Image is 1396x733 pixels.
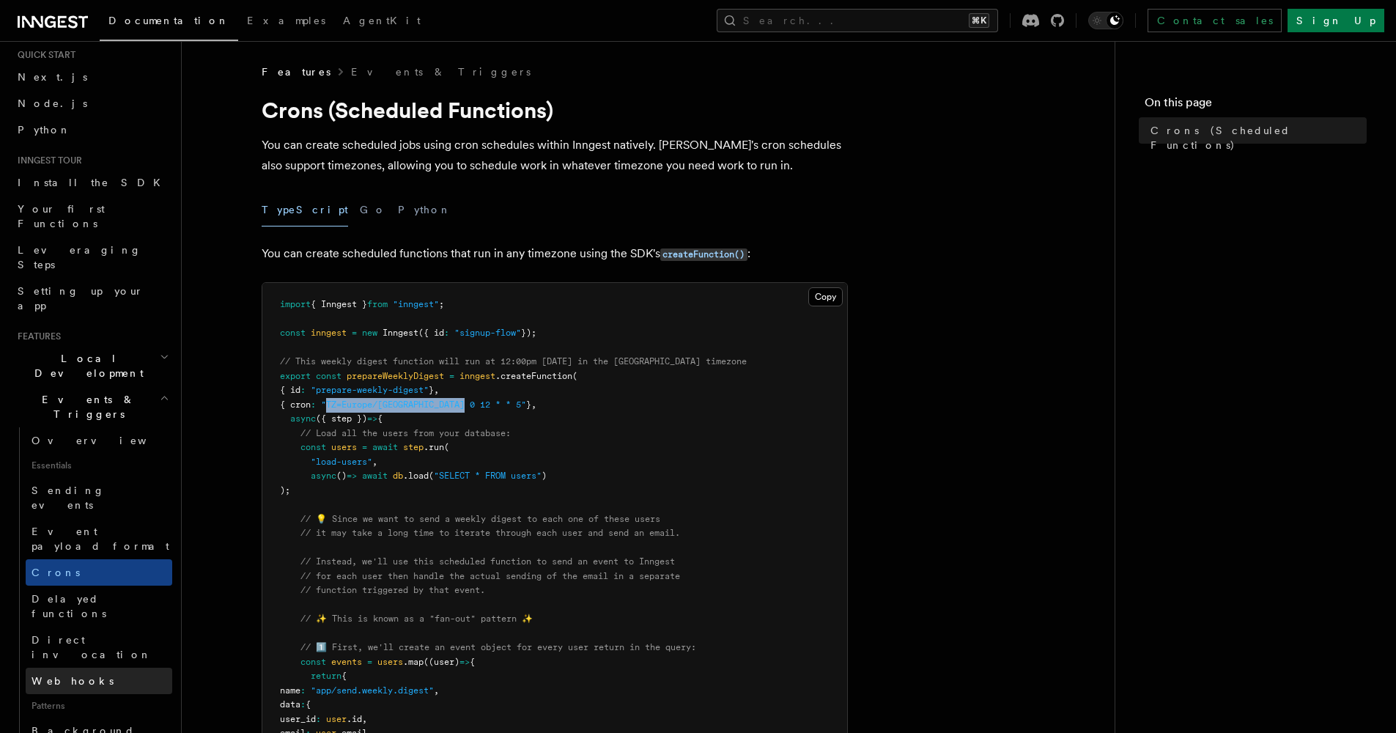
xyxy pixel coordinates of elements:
[280,485,290,496] span: );
[26,668,172,694] a: Webhooks
[32,675,114,687] span: Webhooks
[311,685,434,696] span: "app/send.weekly.digest"
[262,194,348,226] button: TypeScript
[300,585,485,595] span: // function triggered by that event.
[367,299,388,309] span: from
[26,694,172,718] span: Patterns
[393,299,439,309] span: "inngest"
[18,244,141,270] span: Leveraging Steps
[300,556,675,567] span: // Instead, we'll use this scheduled function to send an event to Inngest
[300,657,326,667] span: const
[280,371,311,381] span: export
[311,399,316,410] span: :
[12,278,172,319] a: Setting up your app
[660,248,747,261] code: createFunction()
[26,586,172,627] a: Delayed functions
[12,345,172,386] button: Local Development
[1145,117,1367,158] a: Crons (Scheduled Functions)
[300,614,533,624] span: // ✨ This is known as a "fan-out" pattern ✨
[444,328,449,338] span: :
[542,471,547,481] span: )
[300,642,696,652] span: // 1️⃣ First, we'll create an event object for every user return in the query:
[311,457,372,467] span: "load-users"
[393,471,403,481] span: db
[434,385,439,395] span: ,
[12,169,172,196] a: Install the SDK
[316,413,367,424] span: ({ step })
[12,351,160,380] span: Local Development
[367,657,372,667] span: =
[808,287,843,306] button: Copy
[26,518,172,559] a: Event payload format
[572,371,577,381] span: (
[334,4,429,40] a: AgentKit
[12,117,172,143] a: Python
[108,15,229,26] span: Documentation
[18,97,87,109] span: Node.js
[32,485,105,511] span: Sending events
[470,657,475,667] span: {
[12,386,172,427] button: Events & Triggers
[372,457,377,467] span: ,
[429,385,434,395] span: }
[12,64,172,90] a: Next.js
[26,427,172,454] a: Overview
[531,399,536,410] span: ,
[26,454,172,477] span: Essentials
[311,471,336,481] span: async
[347,714,362,724] span: .id
[311,671,341,681] span: return
[32,567,80,578] span: Crons
[18,71,87,83] span: Next.js
[352,328,357,338] span: =
[280,385,300,395] span: { id
[336,471,347,481] span: ()
[18,203,105,229] span: Your first Functions
[300,699,306,710] span: :
[311,299,367,309] span: { Inngest }
[12,196,172,237] a: Your first Functions
[454,328,521,338] span: "signup-flow"
[331,442,357,452] span: users
[717,9,998,32] button: Search...⌘K
[311,385,429,395] span: "prepare-weekly-digest"
[12,392,160,421] span: Events & Triggers
[300,528,680,538] span: // it may take a long time to iterate through each user and send an email.
[331,657,362,667] span: events
[372,442,398,452] span: await
[32,435,182,446] span: Overview
[1088,12,1123,29] button: Toggle dark mode
[12,331,61,342] span: Features
[362,442,367,452] span: =
[439,299,444,309] span: ;
[383,328,418,338] span: Inngest
[459,657,470,667] span: =>
[247,15,325,26] span: Examples
[449,371,454,381] span: =
[1151,123,1367,152] span: Crons (Scheduled Functions)
[341,671,347,681] span: {
[300,385,306,395] span: :
[403,471,429,481] span: .load
[12,237,172,278] a: Leveraging Steps
[280,714,316,724] span: user_id
[26,627,172,668] a: Direct invocation
[280,399,311,410] span: { cron
[262,243,848,265] p: You can create scheduled functions that run in any timezone using the SDK's :
[367,413,377,424] span: =>
[262,65,330,79] span: Features
[403,442,424,452] span: step
[521,328,536,338] span: });
[316,714,321,724] span: :
[311,328,347,338] span: inngest
[316,371,341,381] span: const
[362,471,388,481] span: await
[280,356,747,366] span: // This weekly digest function will run at 12:00pm [DATE] in the [GEOGRAPHIC_DATA] timezone
[306,699,311,710] span: {
[377,657,403,667] span: users
[262,135,848,176] p: You can create scheduled jobs using cron schedules within Inngest natively. [PERSON_NAME]'s cron ...
[526,399,531,410] span: }
[1288,9,1384,32] a: Sign Up
[343,15,421,26] span: AgentKit
[26,559,172,586] a: Crons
